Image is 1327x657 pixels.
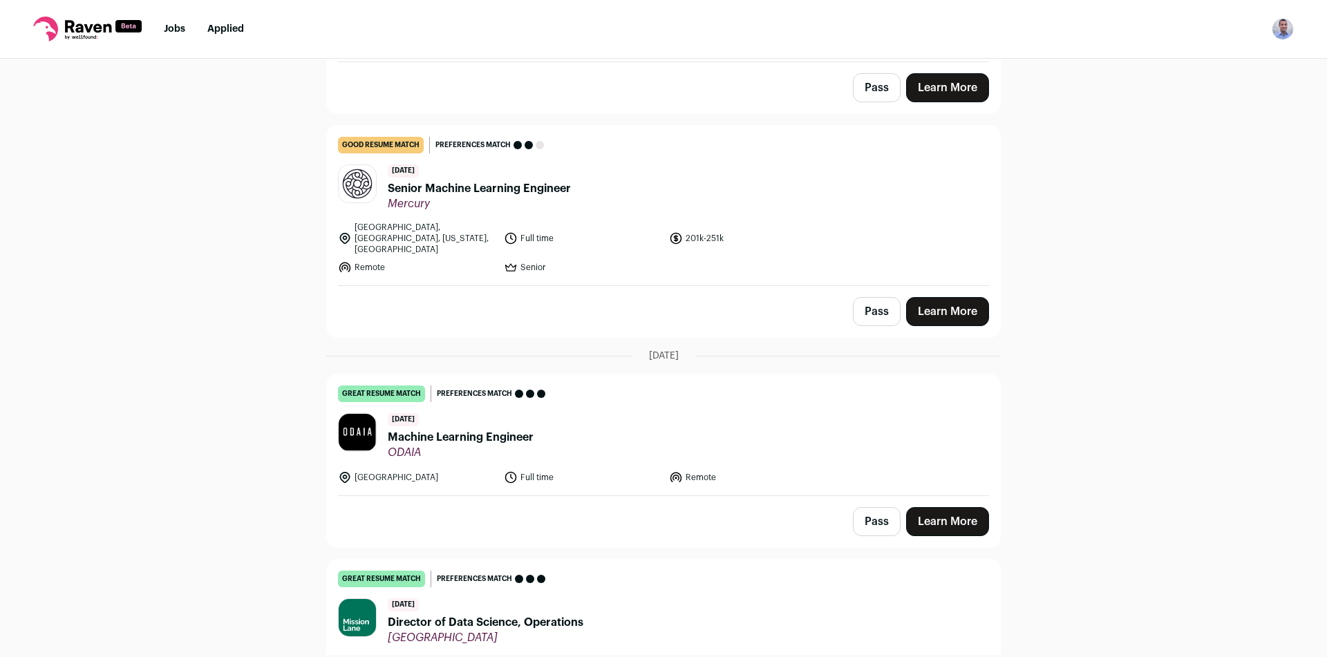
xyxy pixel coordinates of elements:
[327,374,1000,495] a: great resume match Preferences match [DATE] Machine Learning Engineer ODAIA [GEOGRAPHIC_DATA] Ful...
[338,260,496,274] li: Remote
[388,614,583,631] span: Director of Data Science, Operations
[669,222,827,255] li: 201k-251k
[388,197,571,211] span: Mercury
[388,164,419,178] span: [DATE]
[669,470,827,484] li: Remote
[437,572,512,586] span: Preferences match
[338,222,496,255] li: [GEOGRAPHIC_DATA], [GEOGRAPHIC_DATA], [US_STATE], [GEOGRAPHIC_DATA]
[338,385,425,402] div: great resume match
[1272,18,1294,40] img: 10289794-medium_jpg
[435,138,511,152] span: Preferences match
[327,126,1000,285] a: good resume match Preferences match [DATE] Senior Machine Learning Engineer Mercury [GEOGRAPHIC_D...
[338,470,496,484] li: [GEOGRAPHIC_DATA]
[339,165,376,202] img: 846b5c207fea9cf70e17118eff14f0320b93d77f8a950151f82126f03dbb8b25.jpg
[1272,18,1294,40] button: Open dropdown
[388,429,534,446] span: Machine Learning Engineer
[388,446,534,459] span: ODAIA
[338,137,424,153] div: good resume match
[207,24,244,34] a: Applied
[649,349,679,363] span: [DATE]
[504,470,661,484] li: Full time
[853,73,901,102] button: Pass
[339,414,376,451] img: e2df7299adf157cbac06d887e1bb0de891dd5b4d7eae2f59c30b2808dcf0326b.png
[388,631,583,645] span: [GEOGRAPHIC_DATA]
[338,571,425,587] div: great resume match
[388,413,419,426] span: [DATE]
[906,73,989,102] a: Learn More
[906,297,989,326] a: Learn More
[906,507,989,536] a: Learn More
[164,24,185,34] a: Jobs
[504,260,661,274] li: Senior
[853,297,901,326] button: Pass
[388,598,419,611] span: [DATE]
[504,222,661,255] li: Full time
[388,180,571,197] span: Senior Machine Learning Engineer
[853,507,901,536] button: Pass
[437,387,512,401] span: Preferences match
[339,599,376,636] img: d8ede1d8a98b68d648665539d337c1510e25ac4abfc8e9413f3c0c87c69859db.png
